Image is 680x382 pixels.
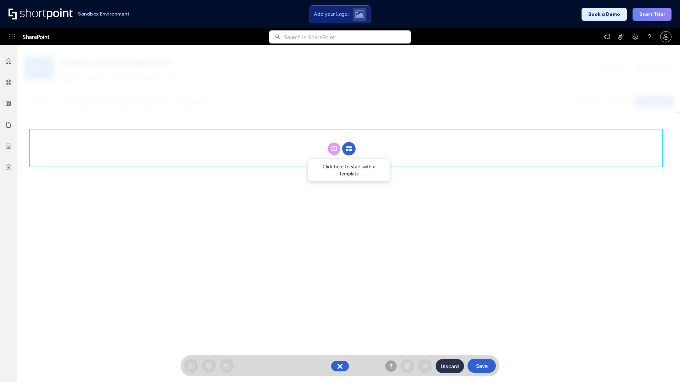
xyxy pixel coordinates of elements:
[23,28,49,45] span: SharePoint
[284,30,411,44] input: Search in SharePoint
[314,11,348,17] span: Add your Logo:
[467,359,496,373] button: Save
[78,12,130,16] h1: Sandbox Environment
[633,8,671,21] button: Start Trial
[355,10,364,18] img: Upload logo
[436,359,464,373] button: Discard
[582,8,627,21] button: Book a Demo
[645,348,680,382] iframe: Chat Widget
